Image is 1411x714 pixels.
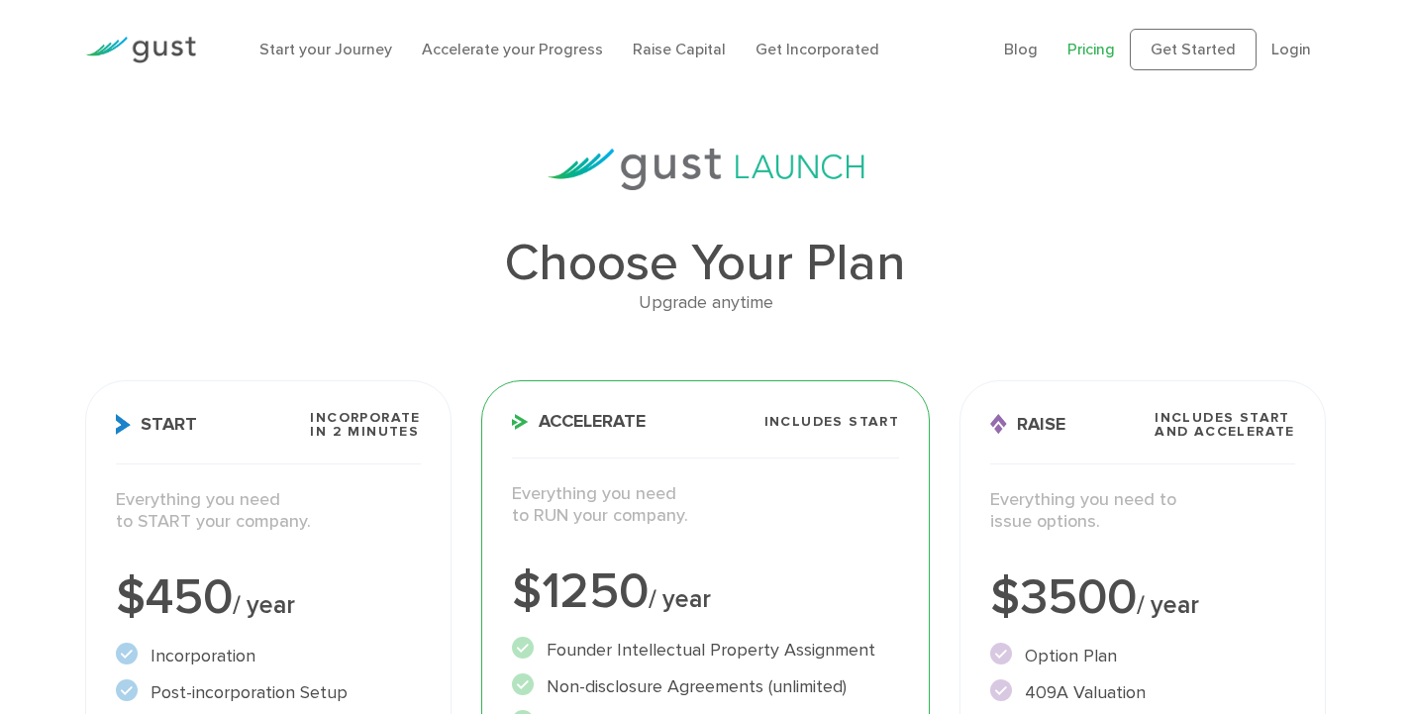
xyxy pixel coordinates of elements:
[116,489,420,534] p: Everything you need to START your company.
[990,414,1007,435] img: Raise Icon
[990,414,1065,435] span: Raise
[85,37,196,63] img: Gust Logo
[116,679,420,706] li: Post-incorporation Setup
[512,567,900,617] div: $1250
[116,643,420,669] li: Incorporation
[990,643,1294,669] li: Option Plan
[116,573,420,623] div: $450
[85,289,1326,318] div: Upgrade anytime
[512,637,900,663] li: Founder Intellectual Property Assignment
[422,40,603,58] a: Accelerate your Progress
[633,40,726,58] a: Raise Capital
[1130,29,1257,70] a: Get Started
[1004,40,1038,58] a: Blog
[259,40,392,58] a: Start your Journey
[990,679,1294,706] li: 409A Valuation
[990,489,1294,534] p: Everything you need to issue options.
[512,413,646,431] span: Accelerate
[512,483,900,528] p: Everything you need to RUN your company.
[1137,590,1199,620] span: / year
[233,590,295,620] span: / year
[764,415,900,429] span: Includes START
[1067,40,1115,58] a: Pricing
[116,414,197,435] span: Start
[548,149,864,190] img: gust-launch-logos.svg
[512,673,900,700] li: Non-disclosure Agreements (unlimited)
[649,584,711,614] span: / year
[116,414,131,435] img: Start Icon X2
[512,414,529,430] img: Accelerate Icon
[990,573,1294,623] div: $3500
[1271,40,1311,58] a: Login
[1155,411,1295,439] span: Includes START and ACCELERATE
[310,411,420,439] span: Incorporate in 2 Minutes
[756,40,879,58] a: Get Incorporated
[85,238,1326,289] h1: Choose Your Plan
